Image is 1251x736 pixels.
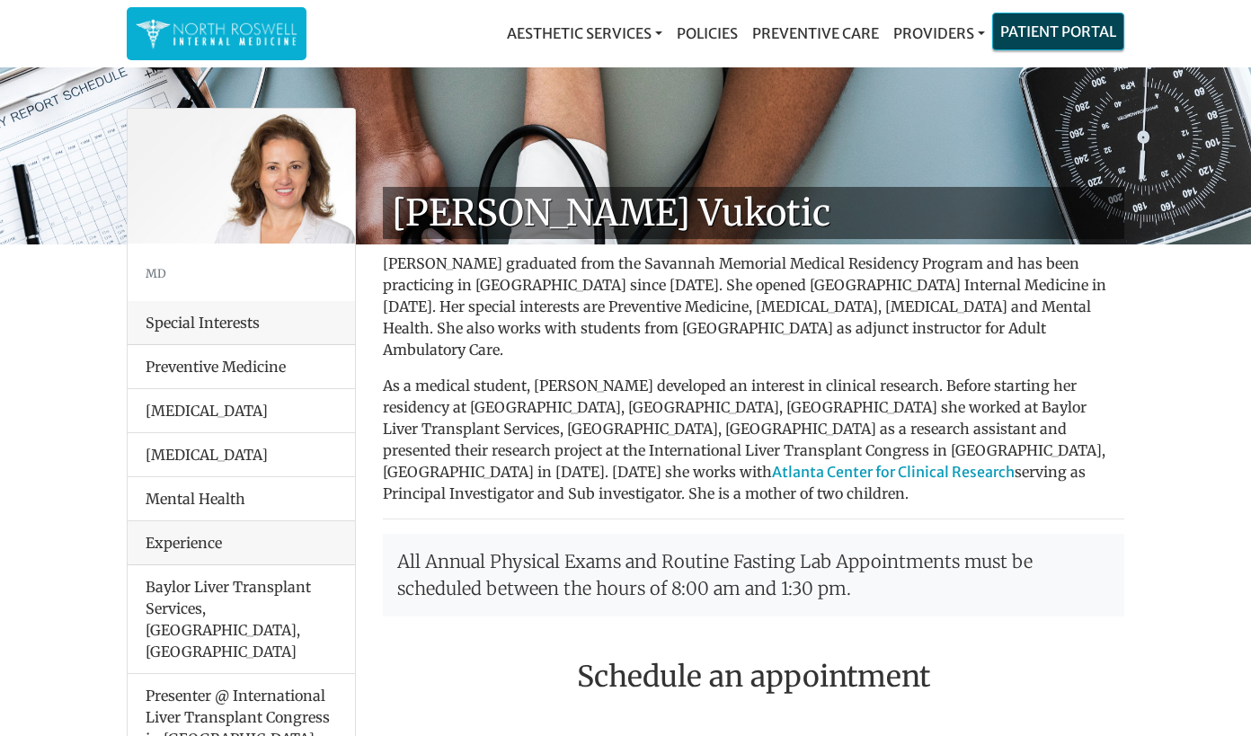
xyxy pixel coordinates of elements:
a: Atlanta Center for Clinical Research [772,463,1015,481]
a: Policies [670,15,745,51]
li: [MEDICAL_DATA] [128,388,355,433]
a: Providers [886,15,992,51]
a: Aesthetic Services [500,15,670,51]
img: North Roswell Internal Medicine [136,16,297,51]
p: As a medical student, [PERSON_NAME] developed an interest in clinical research. Before starting h... [383,375,1124,504]
li: Mental Health [128,476,355,521]
h1: [PERSON_NAME] Vukotic [383,187,1124,239]
a: Preventive Care [745,15,886,51]
a: Patient Portal [993,13,1123,49]
div: Special Interests [128,301,355,345]
p: All Annual Physical Exams and Routine Fasting Lab Appointments must be scheduled between the hour... [383,534,1124,616]
li: [MEDICAL_DATA] [128,432,355,477]
img: Dr. Goga Vukotis [128,109,355,244]
li: Preventive Medicine [128,345,355,389]
p: [PERSON_NAME] graduated from the Savannah Memorial Medical Residency Program and has been practic... [383,253,1124,360]
li: Baylor Liver Transplant Services, [GEOGRAPHIC_DATA], [GEOGRAPHIC_DATA] [128,565,355,674]
small: MD [146,266,166,280]
h2: Schedule an appointment [383,660,1124,694]
div: Experience [128,521,355,565]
